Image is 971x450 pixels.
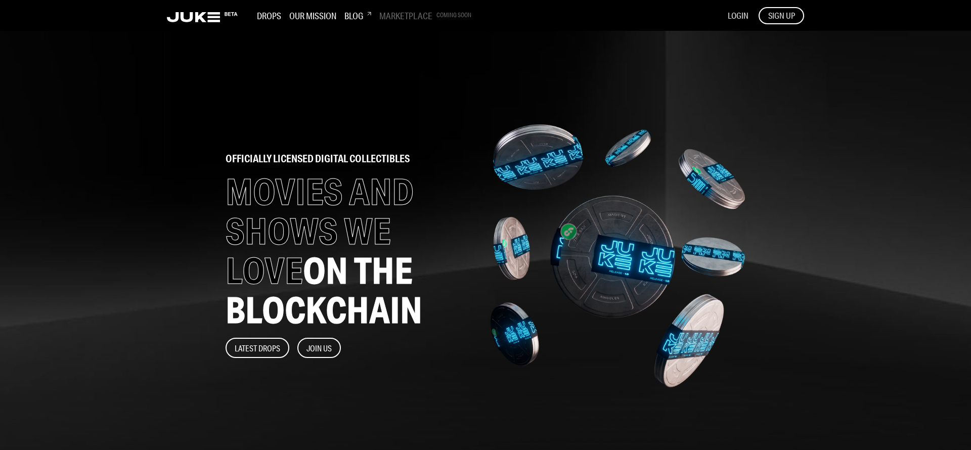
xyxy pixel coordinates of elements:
button: LOGIN [728,10,748,21]
button: Join Us [297,338,341,358]
h3: Blog [344,10,371,21]
h3: Our Mission [289,10,336,21]
span: ON THE BLOCKCHAIN [226,248,422,332]
h3: Drops [257,10,281,21]
h2: officially licensed digital collectibles [226,154,471,164]
span: SIGN UP [768,10,795,21]
h1: MOVIES AND SHOWS WE LOVE [226,172,471,330]
img: home-banner [490,81,745,430]
button: SIGN UP [759,7,804,24]
button: Latest Drops [226,338,289,358]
